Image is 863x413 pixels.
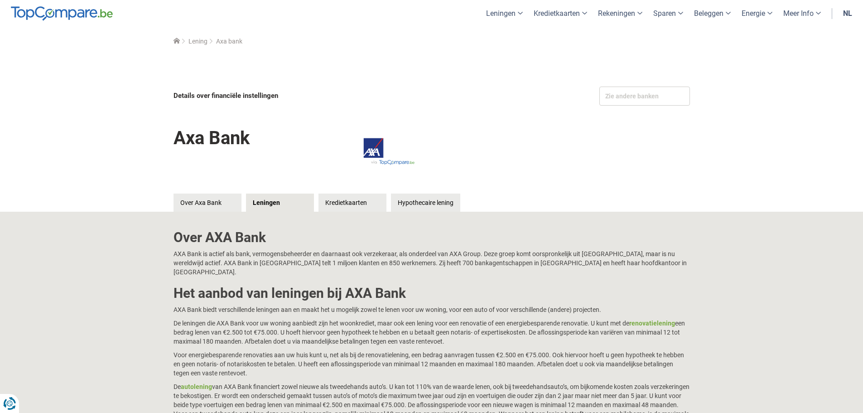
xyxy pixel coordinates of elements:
a: Hypothecaire lening [391,194,460,212]
div: Details over financiële instellingen [174,87,429,105]
img: Axa Bank [334,119,434,185]
a: Over Axa Bank [174,194,241,212]
p: De leningen die AXA Bank voor uw woning aanbiedt zijn het woonkrediet, maar ook een lening voor e... [174,319,690,346]
b: Het aanbod van leningen bij AXA Bank [174,285,406,301]
h1: Axa Bank [174,121,250,155]
p: AXA Bank biedt verschillende leningen aan en maakt het u mogelijk zowel te lenen voor uw woning, ... [174,305,690,314]
a: autolening [181,383,212,390]
a: Leningen [246,194,314,212]
a: Lening [188,38,207,45]
div: Zie andere banken [599,87,690,106]
p: Voor energiebesparende renovaties aan uw huis kunt u, net als bij de renovatielening, een bedrag ... [174,350,690,378]
a: Kredietkaarten [318,194,386,212]
a: renovatielening [629,320,675,327]
b: Over AXA Bank [174,229,266,245]
img: TopCompare [11,6,113,21]
a: Home [174,38,180,45]
span: Axa bank [216,38,242,45]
